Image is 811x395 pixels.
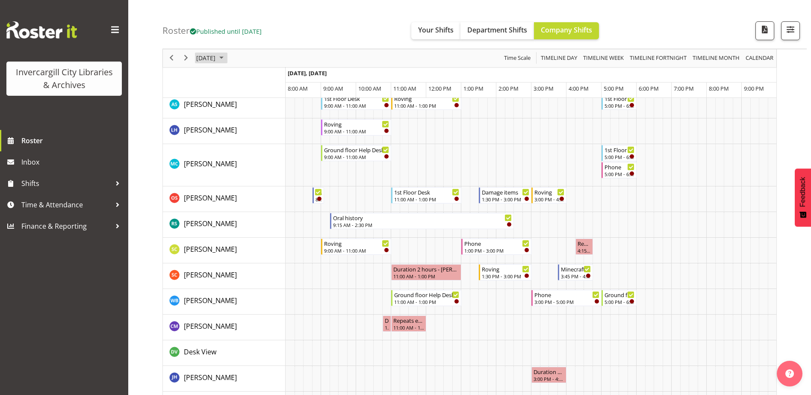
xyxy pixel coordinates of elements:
div: October 9, 2025 [193,49,229,67]
div: 11:00 AM - 1:00 PM [394,102,459,109]
span: Timeline Day [540,53,578,64]
span: [PERSON_NAME] [184,193,237,203]
div: 11:00 AM - 1:00 PM [394,196,459,203]
div: Duration 1 hours - [PERSON_NAME] [534,367,564,376]
span: [PERSON_NAME] [184,373,237,382]
div: Michelle Cunningham"s event - 1st Floor Desk Begin From Thursday, October 9, 2025 at 5:00:00 PM G... [602,145,637,161]
span: 6:00 PM [639,85,659,92]
button: Your Shifts [411,22,460,39]
span: Company Shifts [541,25,592,35]
td: Serena Casey resource [163,263,286,289]
span: [PERSON_NAME] [184,219,237,228]
span: 1:00 PM [463,85,484,92]
div: Roving [534,188,564,196]
div: Newspapers [316,188,322,196]
div: 9:00 AM - 11:00 AM [324,153,389,160]
button: Month [744,53,775,64]
div: Olivia Stanley"s event - 1st Floor Desk Begin From Thursday, October 9, 2025 at 11:00:00 AM GMT+1... [391,187,461,203]
span: [PERSON_NAME] [184,296,237,305]
div: 1:30 PM - 3:00 PM [482,273,529,280]
h4: Roster [162,26,262,35]
span: Time & Attendance [21,198,111,211]
div: Jillian Hunter"s event - Duration 1 hours - Jillian Hunter Begin From Thursday, October 9, 2025 a... [531,367,566,383]
div: 3:00 PM - 4:00 PM [534,196,564,203]
button: Company Shifts [534,22,599,39]
div: Rosie Stather"s event - Oral history Begin From Thursday, October 9, 2025 at 9:15:00 AM GMT+13:00... [330,213,514,229]
div: Invercargill City Libraries & Archives [15,66,113,91]
span: 12:00 PM [428,85,451,92]
div: Samuel Carter"s event - Repeats every thursday - Samuel Carter Begin From Thursday, October 9, 20... [575,239,593,255]
span: [PERSON_NAME] [184,100,237,109]
div: Willem Burger"s event - Phone Begin From Thursday, October 9, 2025 at 3:00:00 PM GMT+13:00 Ends A... [531,290,602,306]
div: Minecraft club [561,265,591,273]
button: Timeline Month [691,53,741,64]
div: 9:00 AM - 11:00 AM [324,128,389,135]
td: Desk View resource [163,340,286,366]
button: Filter Shifts [781,21,800,40]
td: Rosie Stather resource [163,212,286,238]
td: Michelle Cunningham resource [163,144,286,186]
div: Olivia Stanley"s event - Newspapers Begin From Thursday, October 9, 2025 at 8:45:00 AM GMT+13:00 ... [313,187,324,203]
span: 4:00 PM [569,85,589,92]
button: Time Scale [503,53,532,64]
td: Mandy Stenton resource [163,93,286,118]
td: Chamique Mamolo resource [163,315,286,340]
div: 3:00 PM - 5:00 PM [534,298,599,305]
a: [PERSON_NAME] [184,159,237,169]
div: 10:45 AM - 11:00 AM [385,324,389,331]
div: Willem Burger"s event - Ground floor Help Desk Begin From Thursday, October 9, 2025 at 11:00:00 A... [391,290,461,306]
td: Jillian Hunter resource [163,366,286,392]
a: [PERSON_NAME] [184,218,237,229]
button: Next [180,53,192,64]
button: Fortnight [628,53,688,64]
span: Department Shifts [467,25,527,35]
span: [PERSON_NAME] [184,321,237,331]
div: 9:00 AM - 11:00 AM [324,102,389,109]
div: 8:45 AM - 9:05 AM [316,196,322,203]
span: [PERSON_NAME] [184,159,237,168]
span: 10:00 AM [358,85,381,92]
span: calendar [745,53,774,64]
div: Willem Burger"s event - Ground floor Help Desk Begin From Thursday, October 9, 2025 at 5:00:00 PM... [602,290,637,306]
button: October 2025 [195,53,227,64]
div: previous period [164,49,179,67]
div: Duration 0 hours - [PERSON_NAME] [385,316,389,324]
span: 9:00 PM [744,85,764,92]
div: 9:15 AM - 2:30 PM [333,221,512,228]
a: [PERSON_NAME] [184,244,237,254]
div: Roving [324,239,389,248]
span: Timeline Week [582,53,625,64]
span: Shifts [21,177,111,190]
div: Oral history [333,213,512,222]
div: Ground floor Help Desk [324,145,389,154]
div: Duration 2 hours - [PERSON_NAME] [393,265,459,273]
span: Published until [DATE] [190,27,262,35]
div: 3:00 PM - 4:00 PM [534,375,564,382]
div: 1st Floor Desk [324,94,389,103]
button: Download a PDF of the roster for the current day [755,21,774,40]
span: 8:00 AM [288,85,308,92]
div: 1:00 PM - 3:00 PM [464,247,529,254]
div: Damage items [482,188,529,196]
div: Serena Casey"s event - Roving Begin From Thursday, October 9, 2025 at 1:30:00 PM GMT+13:00 Ends A... [479,264,531,280]
div: Michelle Cunningham"s event - Phone Begin From Thursday, October 9, 2025 at 5:00:00 PM GMT+13:00 ... [602,162,637,178]
div: Phone [464,239,529,248]
span: Feedback [799,177,807,207]
span: Time Scale [503,53,531,64]
div: 1:30 PM - 3:00 PM [482,196,529,203]
div: Chamique Mamolo"s event - Duration 0 hours - Chamique Mamolo Begin From Thursday, October 9, 2025... [383,315,392,332]
div: 3:45 PM - 4:45 PM [561,273,591,280]
a: [PERSON_NAME] [184,270,237,280]
div: 4:15 PM - 4:45 PM [578,247,591,254]
div: 5:00 PM - 6:00 PM [605,102,634,109]
span: 2:00 PM [498,85,519,92]
div: Phone [534,290,599,299]
button: Feedback - Show survey [795,168,811,227]
div: Mandy Stenton"s event - 1st Floor Desk Begin From Thursday, October 9, 2025 at 5:00:00 PM GMT+13:... [602,94,637,110]
div: Roving [324,120,389,128]
td: Olivia Stanley resource [163,186,286,212]
span: Finance & Reporting [21,220,111,233]
a: Desk View [184,347,216,357]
